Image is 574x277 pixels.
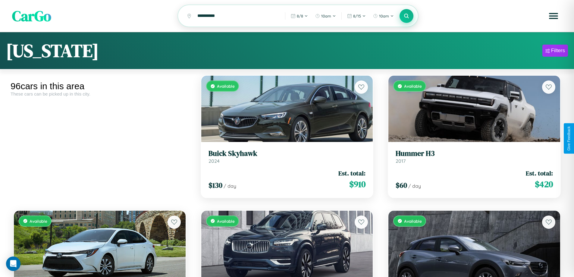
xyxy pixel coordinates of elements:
div: Open Intercom Messenger [6,257,20,271]
button: Filters [542,45,568,57]
a: Buick Skyhawk2024 [209,149,366,164]
span: 2024 [209,158,220,164]
div: These cars can be picked up in this city. [11,91,189,96]
h3: Buick Skyhawk [209,149,366,158]
span: Available [404,83,422,89]
span: 8 / 8 [297,14,303,18]
a: Hummer H32017 [396,149,553,164]
span: Available [217,83,235,89]
button: 10am [370,11,397,21]
div: Filters [551,48,565,54]
span: 10am [321,14,331,18]
span: Available [217,219,235,224]
span: 8 / 15 [353,14,361,18]
button: 10am [312,11,339,21]
div: Give Feedback [567,126,571,151]
span: Available [404,219,422,224]
span: CarGo [12,6,51,26]
h1: [US_STATE] [6,38,99,63]
button: 8/15 [344,11,369,21]
button: 8/8 [288,11,311,21]
span: $ 130 [209,180,222,190]
span: $ 60 [396,180,407,190]
span: $ 910 [349,178,365,190]
span: / day [224,183,236,189]
div: 96 cars in this area [11,81,189,91]
span: Est. total: [338,169,365,178]
button: Open menu [545,8,562,24]
span: / day [408,183,421,189]
h3: Hummer H3 [396,149,553,158]
span: $ 420 [535,178,553,190]
span: Available [30,219,47,224]
span: Est. total: [526,169,553,178]
span: 10am [379,14,389,18]
span: 2017 [396,158,406,164]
